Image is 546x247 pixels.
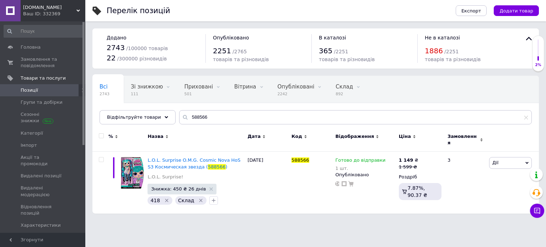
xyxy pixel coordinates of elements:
[443,152,487,214] div: 3
[23,11,85,17] div: Ваш ID: 332369
[456,5,487,16] button: Експорт
[107,43,125,52] span: 2743
[100,91,109,97] span: 2743
[461,8,481,14] span: Експорт
[184,84,213,90] span: Приховані
[334,49,348,54] span: / 2251
[499,8,533,14] span: Додати товар
[399,174,441,180] div: Роздріб
[208,164,226,170] span: 588566
[21,204,66,216] span: Відновлення позицій
[291,133,302,140] span: Код
[148,174,183,180] a: L.O.L. Surprise!
[319,35,346,41] span: В каталозі
[23,4,76,11] span: diskont.org.ua
[198,198,204,203] svg: Видалити мітку
[4,25,84,38] input: Пошук
[164,198,170,203] svg: Видалити мітку
[21,142,37,149] span: Імпорт
[444,49,459,54] span: / 2251
[492,160,498,165] span: Дії
[121,157,144,189] img: L.O.L. Surprise O.M.G. Cosmic Nova HoS S3 Космическая звезда (588566)
[21,185,66,198] span: Видалені модерацією
[494,5,539,16] button: Додати товар
[425,57,481,62] span: товарів та різновидів
[100,111,156,117] span: Конструкторы LEGO
[150,198,160,203] span: 418
[319,47,332,55] span: 365
[21,44,41,50] span: Головна
[21,99,63,106] span: Групи та добірки
[107,114,161,120] span: Відфільтруйте товари
[213,47,231,55] span: 2251
[232,49,247,54] span: / 2765
[399,157,418,163] div: ₴
[21,75,66,81] span: Товари та послуги
[108,133,113,140] span: %
[107,54,116,62] span: 22
[21,173,61,179] span: Видалені позиції
[107,7,170,15] div: Перелік позицій
[131,91,163,97] span: 111
[107,35,126,41] span: Додано
[148,157,240,169] a: L.O.L. Surprise O.M.G. Cosmic Nova HoS S3 Космическая звезда (588566)
[100,84,108,90] span: Всі
[278,91,315,97] span: 2242
[246,152,290,214] div: [DATE]
[448,133,478,146] span: Замовлення
[179,110,532,124] input: Пошук по назві позиції, артикулу і пошуковим запитам
[117,56,167,61] span: / 300000 різновидів
[425,47,443,55] span: 1886
[248,133,261,140] span: Дата
[148,133,163,140] span: Назва
[21,56,66,69] span: Замовлення та повідомлення
[335,172,395,178] div: Опубліковано
[336,84,353,90] span: Склад
[335,133,374,140] span: Відображення
[21,154,66,167] span: Акції та промокоди
[126,45,168,51] span: / 100000 товарів
[532,63,544,68] div: 2%
[151,187,206,191] span: Знижка: 450 ₴ 26 днів
[148,157,240,169] span: L.O.L. Surprise O.M.G. Cosmic Nova HoS S3 Космическая звезда (
[399,164,418,170] div: 1 599 ₴
[278,84,315,90] span: Опубліковані
[319,57,375,62] span: товарів та різновидів
[226,164,227,170] span: )
[131,84,163,90] span: Зі знижкою
[399,157,413,163] b: 1 149
[234,84,256,90] span: Вітрина
[530,204,544,218] button: Чат з покупцем
[399,133,411,140] span: Ціна
[213,35,249,41] span: Опубліковано
[335,166,385,171] div: 1 шт.
[408,185,427,198] span: 7.87%, 90.37 ₴
[21,130,43,136] span: Категорії
[178,198,194,203] span: Склад
[213,57,269,62] span: товарів та різновидів
[21,111,66,124] span: Сезонні знижки
[291,157,309,163] span: 588566
[335,157,385,165] span: Готово до відправки
[21,222,61,229] span: Характеристики
[336,91,353,97] span: 892
[425,35,460,41] span: Не в каталозі
[184,91,213,97] span: 501
[21,87,38,93] span: Позиції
